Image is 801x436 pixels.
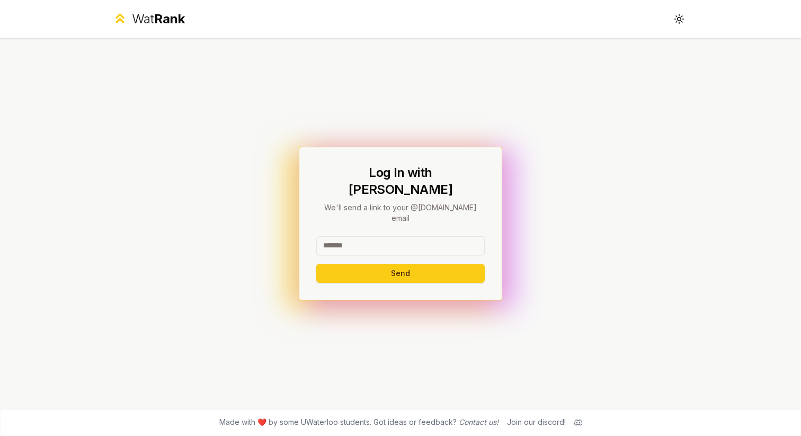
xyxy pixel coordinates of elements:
span: Made with ❤️ by some UWaterloo students. Got ideas or feedback? [219,417,499,428]
a: Contact us! [459,417,499,426]
p: We'll send a link to your @[DOMAIN_NAME] email [316,202,485,224]
div: Wat [132,11,185,28]
span: Rank [154,11,185,26]
button: Send [316,264,485,283]
div: Join our discord! [507,417,566,428]
a: WatRank [112,11,185,28]
h1: Log In with [PERSON_NAME] [316,164,485,198]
